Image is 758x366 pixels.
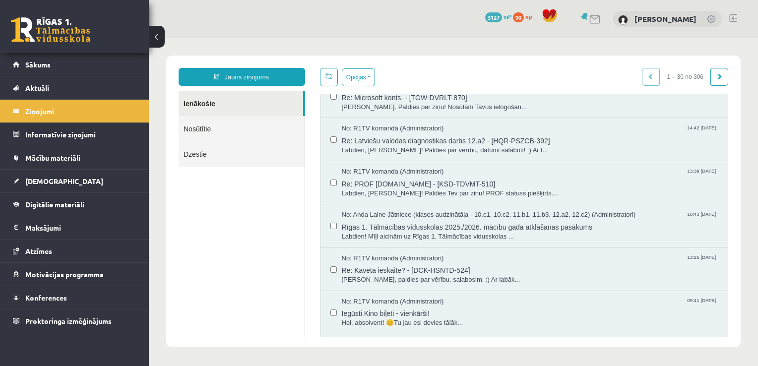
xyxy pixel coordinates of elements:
[618,15,628,25] img: Paula Svilāne
[193,259,569,290] a: No: R1TV komanda (Administratori) 09:41 [DATE] Iegūsti Kino biļeti - vienkārši! Hei, absolvent! 😊...
[193,30,226,48] button: Opcijas
[13,170,136,192] a: [DEMOGRAPHIC_DATA]
[25,293,67,302] span: Konferences
[525,12,532,20] span: xp
[13,263,136,286] a: Motivācijas programma
[511,30,562,48] span: 1 – 30 no 306
[536,172,569,180] span: 10:43 [DATE]
[193,280,569,290] span: Hei, absolvent! 😊Tu jau esi devies tālāk...
[13,146,136,169] a: Mācību materiāli
[513,12,524,22] span: 90
[13,53,136,76] a: Sākums
[30,103,156,128] a: Dzēstie
[536,86,569,93] span: 14:42 [DATE]
[193,151,569,160] span: Labdien, [PERSON_NAME]! Paldies Tev par ziņu! PROF statuss piešķirts....
[25,216,136,239] legend: Maksājumi
[13,240,136,262] a: Atzīmes
[30,53,154,78] a: Ienākošie
[193,172,487,182] span: No: Anda Laine Jātniece (klases audzinātāja - 10.c1, 10.c2, 11.b1, 11.b3, 12.a2, 12.c2) (Administ...
[193,172,569,203] a: No: Anda Laine Jātniece (klases audzinātāja - 10.c1, 10.c2, 11.b1, 11.b3, 12.a2, 12.c2) (Administ...
[25,270,104,279] span: Motivācijas programma
[485,12,502,22] span: 3127
[25,60,51,69] span: Sākums
[193,86,569,117] a: No: R1TV komanda (Administratori) 14:42 [DATE] Re: Latviešu valodas diagnostikas darbs 12.a2 - [H...
[13,309,136,332] a: Proktoringa izmēģinājums
[13,76,136,99] a: Aktuāli
[193,259,295,268] span: No: R1TV komanda (Administratori)
[485,12,511,20] a: 3127 mP
[536,129,569,136] span: 13:39 [DATE]
[193,52,569,64] span: Re: Microsoft konts. - [TGW-DVRLT-870]
[193,268,569,280] span: Iegūsti Kino biļeti - vienkārši!
[513,12,537,20] a: 90 xp
[193,225,569,237] span: Re: Kavēta ieskaite? - [DCK-HSNTD-524]
[193,194,569,203] span: Labdien! Mīļi aicinām uz Rīgas 1. Tālmācības vidusskolas ...
[25,83,49,92] span: Aktuāli
[13,216,136,239] a: Maksājumi
[13,100,136,122] a: Ziņojumi
[193,237,569,246] span: [PERSON_NAME], paldies par vērību, salabosim. :) Ar labāk...
[25,100,136,122] legend: Ziņojumi
[25,177,103,185] span: [DEMOGRAPHIC_DATA]
[193,182,569,194] span: Rīgas 1. Tālmācības vidusskolas 2025./2026. mācību gada atklāšanas pasākums
[25,123,136,146] legend: Informatīvie ziņojumi
[193,95,569,108] span: Re: Latviešu valodas diagnostikas darbs 12.a2 - [HQR-PSZCB-392]
[193,64,569,74] span: [PERSON_NAME]. Paldies par ziņu! Nosūtām Tavus ielogošan...
[193,108,569,117] span: Labdien, [PERSON_NAME]! Paldies par vērību, datumi salaboti! :) Ar l...
[193,138,569,151] span: Re: PROF [DOMAIN_NAME] - [KSD-TDVMT-510]
[536,216,569,223] span: 13:25 [DATE]
[13,123,136,146] a: Informatīvie ziņojumi
[193,216,295,225] span: No: R1TV komanda (Administratori)
[193,216,569,246] a: No: R1TV komanda (Administratori) 13:25 [DATE] Re: Kavēta ieskaite? - [DCK-HSNTD-524] [PERSON_NAM...
[193,129,569,160] a: No: R1TV komanda (Administratori) 13:39 [DATE] Re: PROF [DOMAIN_NAME] - [KSD-TDVMT-510] Labdien, ...
[25,246,52,255] span: Atzīmes
[30,78,156,103] a: Nosūtītie
[13,286,136,309] a: Konferences
[25,316,112,325] span: Proktoringa izmēģinājums
[193,86,295,95] span: No: R1TV komanda (Administratori)
[193,129,295,138] span: No: R1TV komanda (Administratori)
[536,259,569,266] span: 09:41 [DATE]
[13,193,136,216] a: Digitālie materiāli
[30,30,156,48] a: Jauns ziņojums
[193,43,569,73] a: Re: Microsoft konts. - [TGW-DVRLT-870] [PERSON_NAME]. Paldies par ziņu! Nosūtām Tavus ielogošan...
[11,17,90,42] a: Rīgas 1. Tālmācības vidusskola
[25,153,80,162] span: Mācību materiāli
[504,12,511,20] span: mP
[634,14,696,24] a: [PERSON_NAME]
[25,200,84,209] span: Digitālie materiāli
